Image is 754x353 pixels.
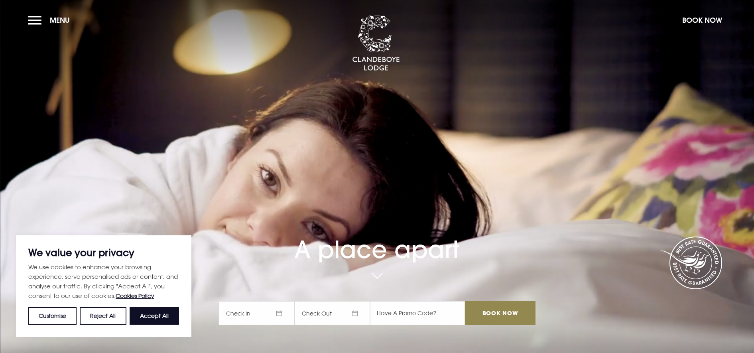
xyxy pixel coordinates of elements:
button: Book Now [678,12,726,29]
span: Check Out [294,301,370,325]
input: Book Now [465,301,535,325]
h1: A place apart [219,214,535,264]
input: Have A Promo Code? [370,301,465,325]
span: Check In [219,301,294,325]
p: We value your privacy [28,248,179,257]
p: We use cookies to enhance your browsing experience, serve personalised ads or content, and analys... [28,262,179,301]
button: Menu [28,12,74,29]
button: Reject All [80,307,126,325]
button: Accept All [130,307,179,325]
div: We value your privacy [16,235,191,337]
button: Customise [28,307,77,325]
a: Cookies Policy [116,292,154,299]
span: Menu [50,16,70,25]
img: Clandeboye Lodge [352,16,400,71]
